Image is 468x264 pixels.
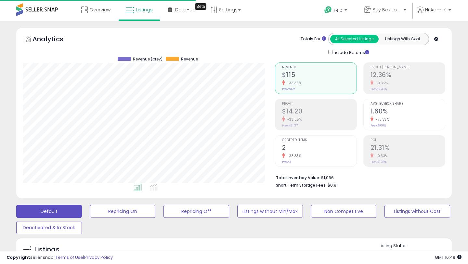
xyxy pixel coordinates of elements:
p: Listing States: [380,243,452,249]
li: $1,066 [276,173,440,181]
h2: $14.20 [282,108,357,116]
small: -33.33% [285,153,301,158]
span: Hi Admin1 [425,7,447,13]
small: -73.33% [373,117,389,122]
span: Avg. Buybox Share [370,102,445,106]
h2: 1.60% [370,108,445,116]
a: Terms of Use [56,254,83,260]
small: Prev: 21.38% [370,160,386,164]
small: Prev: $172 [282,87,295,91]
span: 2025-10-10 16:49 GMT [435,254,461,260]
div: Tooltip anchor [195,3,206,10]
a: Privacy Policy [84,254,113,260]
small: Prev: 3 [282,160,291,164]
small: Prev: 12.40% [370,87,387,91]
button: Deactivated & In Stock [16,221,82,234]
div: Include Returns [323,48,377,56]
span: Revenue [181,57,198,61]
button: Non Competitive [311,205,377,218]
div: Totals For [301,36,326,42]
h2: 12.36% [370,71,445,80]
small: -0.33% [373,153,388,158]
span: Revenue (prev) [133,57,162,61]
span: ROI [370,139,445,142]
h2: 2 [282,144,357,153]
small: -33.55% [285,117,302,122]
span: Buy Box Logistics [372,7,402,13]
span: Listings [136,7,153,13]
a: Help [319,1,354,21]
button: Listings without Min/Max [237,205,303,218]
small: Prev: 6.00% [370,124,386,127]
h2: 21.31% [370,144,445,153]
span: Ordered Items [282,139,357,142]
div: seller snap | | [6,255,113,261]
small: Prev: $21.37 [282,124,298,127]
button: Repricing Off [163,205,229,218]
strong: Copyright [6,254,30,260]
span: Profit [282,102,357,106]
span: Help [334,7,343,13]
button: Listings With Cost [378,35,427,43]
h5: Analytics [32,34,76,45]
button: All Selected Listings [330,35,379,43]
span: Profit [PERSON_NAME] [370,66,445,69]
span: DataHub [175,7,196,13]
a: Hi Admin1 [417,7,451,21]
small: -0.32% [373,81,388,86]
button: Default [16,205,82,218]
h2: $115 [282,71,357,80]
button: Repricing On [90,205,156,218]
small: -33.36% [285,81,302,86]
span: Overview [89,7,110,13]
span: Revenue [282,66,357,69]
b: Total Inventory Value: [276,175,320,180]
button: Listings without Cost [384,205,450,218]
b: Short Term Storage Fees: [276,182,327,188]
i: Get Help [324,6,332,14]
span: $0.91 [328,182,338,188]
